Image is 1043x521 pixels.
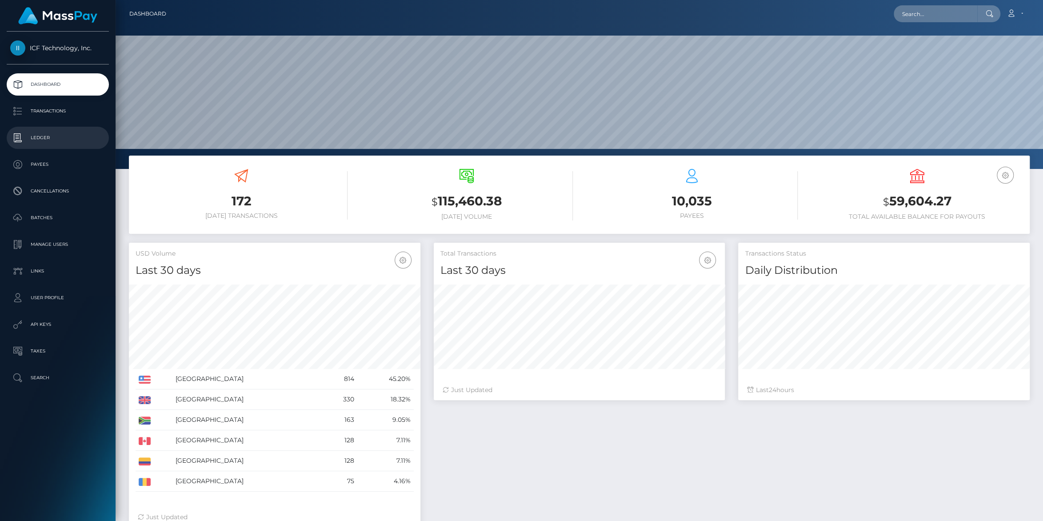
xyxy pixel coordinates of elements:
div: Last hours [747,385,1021,395]
td: 7.11% [357,430,413,451]
h3: 10,035 [586,192,798,210]
p: Ledger [10,131,105,144]
a: Manage Users [7,233,109,256]
input: Search... [894,5,977,22]
a: API Keys [7,313,109,336]
img: GB.png [139,396,151,404]
img: CO.png [139,457,151,465]
td: [GEOGRAPHIC_DATA] [172,410,322,430]
h6: Payees [586,212,798,220]
td: 128 [322,430,357,451]
p: Payees [10,158,105,171]
td: 128 [322,451,357,471]
h6: [DATE] Transactions [136,212,348,220]
a: Links [7,260,109,282]
h3: 115,460.38 [361,192,573,211]
img: MassPay Logo [18,7,97,24]
h5: Transactions Status [745,249,1023,258]
small: $ [432,196,438,208]
td: [GEOGRAPHIC_DATA] [172,389,322,410]
h6: Total Available Balance for Payouts [811,213,1023,220]
h5: Total Transactions [440,249,719,258]
td: 814 [322,369,357,389]
a: Dashboard [7,73,109,96]
td: 163 [322,410,357,430]
td: 4.16% [357,471,413,492]
span: ICF Technology, Inc. [7,44,109,52]
td: 18.32% [357,389,413,410]
a: Payees [7,153,109,176]
a: Transactions [7,100,109,122]
img: RO.png [139,478,151,486]
td: [GEOGRAPHIC_DATA] [172,430,322,451]
td: [GEOGRAPHIC_DATA] [172,369,322,389]
h3: 172 [136,192,348,210]
div: Just Updated [443,385,716,395]
h5: USD Volume [136,249,414,258]
p: Batches [10,211,105,224]
td: 7.11% [357,451,413,471]
a: Batches [7,207,109,229]
h3: 59,604.27 [811,192,1023,211]
td: [GEOGRAPHIC_DATA] [172,471,322,492]
p: Transactions [10,104,105,118]
p: Links [10,265,105,278]
td: [GEOGRAPHIC_DATA] [172,451,322,471]
img: CA.png [139,437,151,445]
td: 330 [322,389,357,410]
h6: [DATE] Volume [361,213,573,220]
a: Dashboard [129,4,166,23]
img: ICF Technology, Inc. [10,40,25,56]
p: Search [10,371,105,385]
p: Taxes [10,345,105,358]
a: Taxes [7,340,109,362]
td: 75 [322,471,357,492]
td: 45.20% [357,369,413,389]
p: API Keys [10,318,105,331]
p: Dashboard [10,78,105,91]
small: $ [883,196,889,208]
p: Manage Users [10,238,105,251]
h4: Last 30 days [440,263,719,278]
td: 9.05% [357,410,413,430]
span: 24 [768,386,776,394]
a: Ledger [7,127,109,149]
img: US.png [139,376,151,384]
img: ZA.png [139,417,151,425]
p: User Profile [10,291,105,305]
a: User Profile [7,287,109,309]
h4: Daily Distribution [745,263,1023,278]
h4: Last 30 days [136,263,414,278]
p: Cancellations [10,184,105,198]
a: Search [7,367,109,389]
a: Cancellations [7,180,109,202]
